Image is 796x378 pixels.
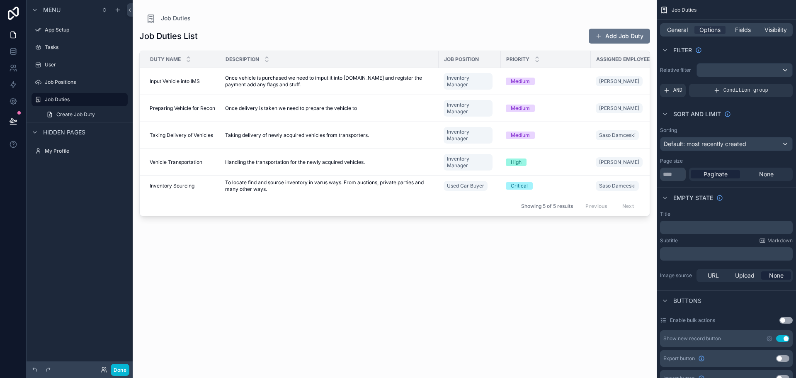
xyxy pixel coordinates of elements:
button: Default: most recently created [660,137,793,151]
button: Done [111,364,129,376]
span: Sort And Limit [673,110,721,118]
label: Job Duties [45,96,123,103]
span: Create Job Duty [56,111,95,118]
a: Job Duties [32,93,128,106]
span: Options [699,26,721,34]
span: Markdown [767,237,793,244]
span: General [667,26,688,34]
span: Job Position [444,56,479,63]
a: App Setup [32,23,128,37]
label: User [45,61,126,68]
label: App Setup [45,27,126,33]
a: Job Positions [32,76,128,89]
span: Menu [43,6,61,14]
span: Default: most recently created [664,140,746,147]
span: Assigned Employees [596,56,653,63]
span: Empty state [673,194,713,202]
label: Tasks [45,44,126,51]
span: None [759,170,774,178]
a: My Profile [32,144,128,158]
div: Show new record button [663,335,721,342]
div: scrollable content [660,221,793,234]
span: Showing 5 of 5 results [521,203,573,210]
span: Paginate [704,170,728,178]
span: Filter [673,46,692,54]
span: Fields [735,26,751,34]
label: Title [660,211,670,217]
label: Image source [660,272,693,279]
span: Description [226,56,259,63]
label: My Profile [45,148,126,154]
span: Condition group [723,87,768,94]
span: URL [708,271,719,280]
span: Priority [506,56,529,63]
a: User [32,58,128,71]
label: Relative filter [660,67,693,73]
label: Enable bulk actions [670,317,715,324]
label: Job Positions [45,79,126,85]
span: AND [673,87,682,94]
span: Visibility [764,26,787,34]
div: scrollable content [660,247,793,261]
a: Create Job Duty [41,108,128,121]
label: Page size [660,158,683,164]
span: Job Duties [672,7,696,13]
label: Sorting [660,127,677,134]
span: Buttons [673,297,701,305]
label: Subtitle [660,237,678,244]
a: Markdown [759,237,793,244]
span: Export button [663,355,695,362]
span: None [769,271,784,280]
span: Upload [735,271,755,280]
span: Hidden pages [43,128,85,137]
a: Tasks [32,41,128,54]
span: Duty Name [150,56,181,63]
